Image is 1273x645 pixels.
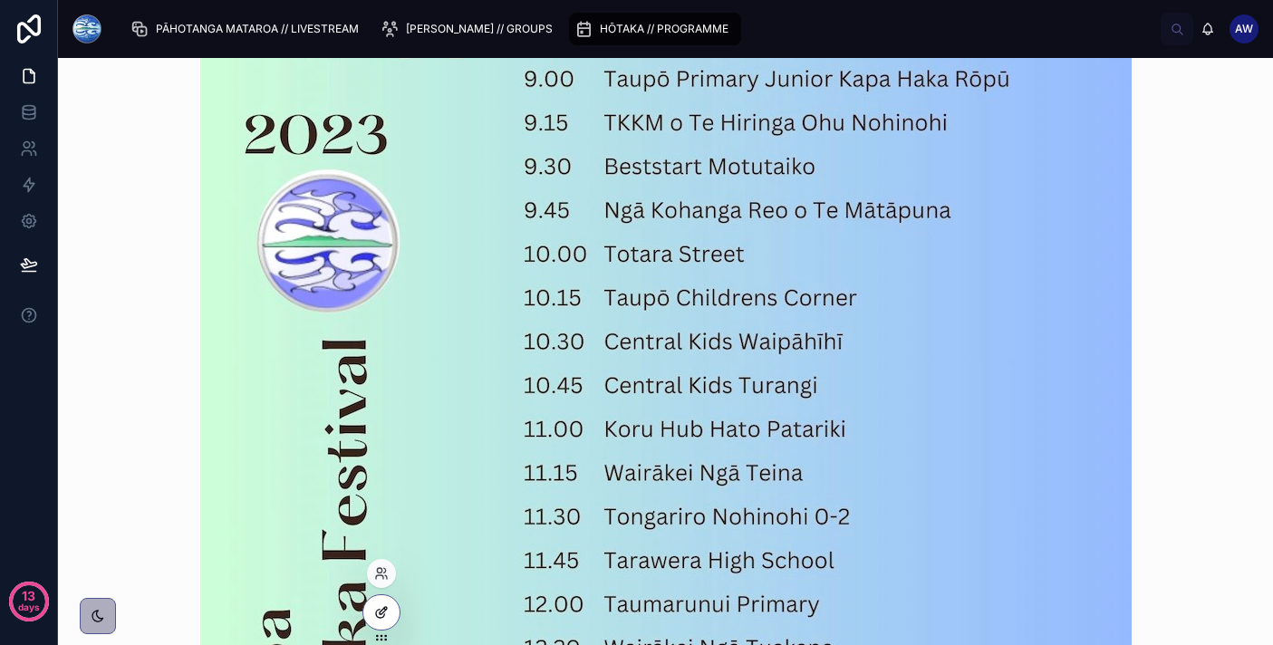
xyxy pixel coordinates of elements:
[18,594,40,620] p: days
[156,22,359,36] span: PĀHOTANGA MATAROA // LIVESTREAM
[72,14,101,43] img: App logo
[600,22,728,36] span: HŌTAKA // PROGRAMME
[406,22,553,36] span: [PERSON_NAME] // GROUPS
[569,13,741,45] a: HŌTAKA // PROGRAMME
[125,13,371,45] a: PĀHOTANGA MATAROA // LIVESTREAM
[22,587,35,605] p: 13
[116,9,1161,49] div: scrollable content
[1235,22,1253,36] span: AW
[375,13,565,45] a: [PERSON_NAME] // GROUPS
